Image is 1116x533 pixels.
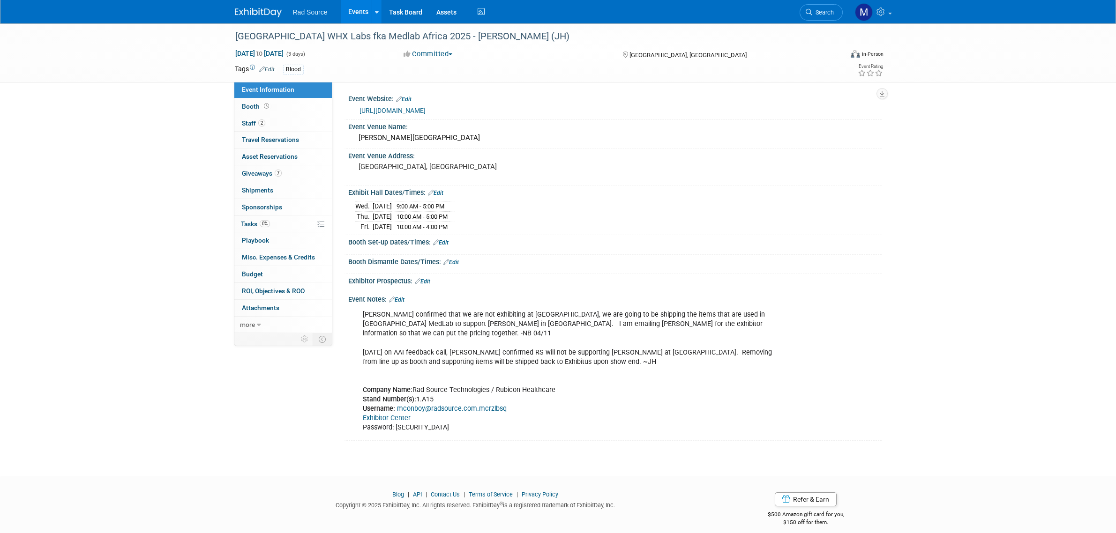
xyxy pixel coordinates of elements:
[293,8,328,16] span: Rad Source
[234,300,332,316] a: Attachments
[413,491,422,498] a: API
[443,259,459,266] a: Edit
[522,491,558,498] a: Privacy Policy
[275,170,282,177] span: 7
[363,395,416,403] b: Stand Number(s):
[240,321,255,328] span: more
[234,182,332,199] a: Shipments
[392,491,404,498] a: Blog
[297,333,313,345] td: Personalize Event Tab Strip
[389,296,404,303] a: Edit
[433,239,449,246] a: Edit
[355,212,373,222] td: Thu.
[234,266,332,282] a: Budget
[359,163,560,171] pre: [GEOGRAPHIC_DATA], [GEOGRAPHIC_DATA]
[373,222,392,231] td: [DATE]
[234,232,332,249] a: Playbook
[234,216,332,232] a: Tasks0%
[234,98,332,115] a: Booth
[234,249,332,266] a: Misc. Expenses & Credits
[730,518,882,526] div: $150 off for them.
[234,148,332,165] a: Asset Reservations
[348,292,882,304] div: Event Notes:
[775,492,837,506] a: Refer & Earn
[400,49,456,59] button: Committed
[800,4,843,21] a: Search
[242,203,282,211] span: Sponsorships
[415,278,430,285] a: Edit
[348,185,882,198] div: Exhibit Hall Dates/Times:
[234,317,332,333] a: more
[396,96,412,103] a: Edit
[348,274,882,286] div: Exhibitor Prospectus:
[234,115,332,132] a: Staff2
[242,287,305,295] span: ROI, Objectives & ROO
[242,170,282,177] span: Giveaways
[242,119,265,127] span: Staff
[363,386,412,394] b: Company Name:
[730,504,882,526] div: $500 Amazon gift card for you,
[242,86,294,93] span: Event Information
[260,220,270,227] span: 0%
[355,131,875,145] div: [PERSON_NAME][GEOGRAPHIC_DATA]
[242,153,298,160] span: Asset Reservations
[242,253,315,261] span: Misc. Expenses & Credits
[469,491,513,498] a: Terms of Service
[855,3,873,21] img: Melissa Conboy
[285,51,305,57] span: (3 days)
[348,92,882,104] div: Event Website:
[262,103,271,110] span: Booth not reserved yet
[242,237,269,244] span: Playbook
[348,235,882,247] div: Booth Set-up Dates/Times:
[235,49,284,58] span: [DATE] [DATE]
[812,9,834,16] span: Search
[363,414,411,422] a: Exhibitor Center
[348,120,882,132] div: Event Venue Name:
[235,8,282,17] img: ExhibitDay
[356,305,779,437] div: [PERSON_NAME] confirmed that we are not exhibiting at [GEOGRAPHIC_DATA], we are going to be shipp...
[259,66,275,73] a: Edit
[242,186,273,194] span: Shipments
[234,199,332,215] a: Sponsorships
[858,64,883,69] div: Event Rating
[235,499,717,510] div: Copyright © 2025 ExhibitDay, Inc. All rights reserved. ExhibitDay is a registered trademark of Ex...
[423,491,429,498] span: |
[431,491,460,498] a: Contact Us
[348,255,882,267] div: Booth Dismantle Dates/Times:
[235,64,275,75] td: Tags
[861,51,884,58] div: In-Person
[405,491,412,498] span: |
[514,491,520,498] span: |
[373,212,392,222] td: [DATE]
[461,491,467,498] span: |
[242,136,299,143] span: Travel Reservations
[234,81,332,98] a: Event Information
[348,149,882,161] div: Event Venue Address:
[397,203,444,210] span: 9:00 AM - 5:00 PM
[242,270,263,278] span: Budget
[234,283,332,299] a: ROI, Objectives & ROO
[397,223,448,230] span: 10:00 AM - 4:00 PM
[242,103,271,110] span: Booth
[355,222,373,231] td: Fri.
[258,119,265,126] span: 2
[428,190,443,196] a: Edit
[397,405,507,413] a: mconboy@radsource.com.mcrzlbsq
[629,52,747,59] span: [GEOGRAPHIC_DATA], [GEOGRAPHIC_DATA]
[313,333,332,345] td: Toggle Event Tabs
[851,50,860,58] img: Format-Inperson.png
[363,405,395,413] b: Username:
[242,304,279,311] span: Attachments
[360,107,426,114] a: [URL][DOMAIN_NAME]
[234,165,332,182] a: Giveaways7
[397,213,448,220] span: 10:00 AM - 5:00 PM
[232,28,829,45] div: [GEOGRAPHIC_DATA] WHX Labs fka Medlab Africa 2025 - [PERSON_NAME] (JH)
[283,65,304,74] div: Blood
[500,501,503,506] sup: ®
[787,49,884,63] div: Event Format
[355,201,373,212] td: Wed.
[255,50,264,57] span: to
[234,132,332,148] a: Travel Reservations
[241,220,270,228] span: Tasks
[373,201,392,212] td: [DATE]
